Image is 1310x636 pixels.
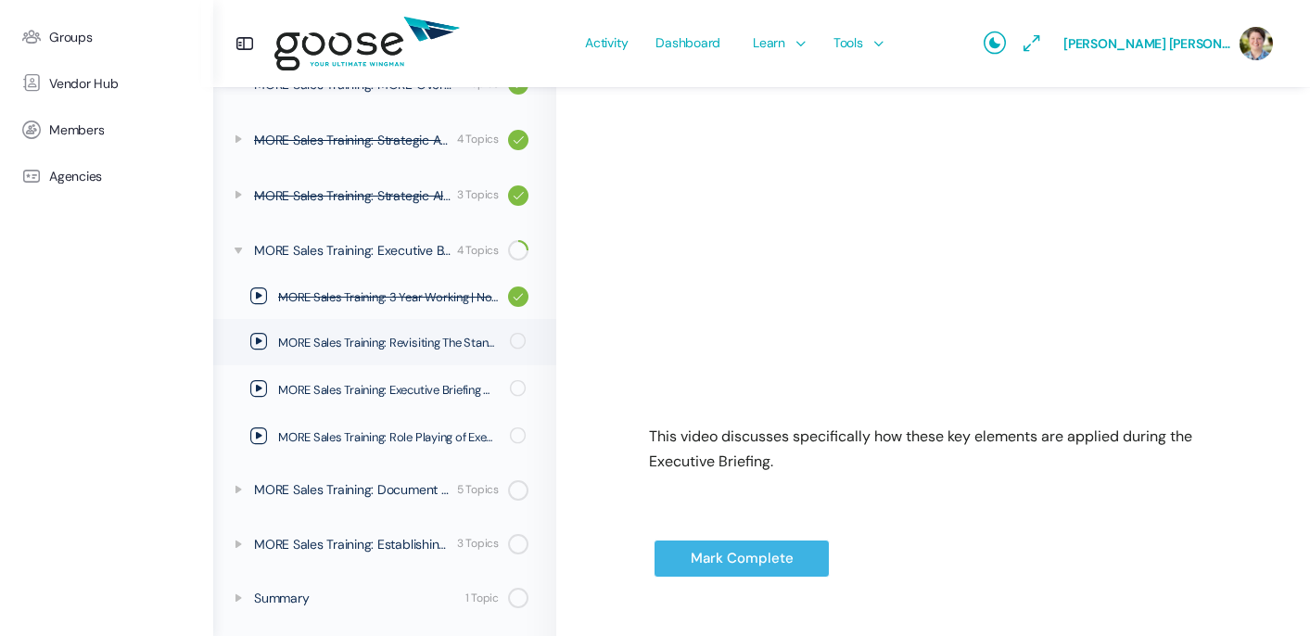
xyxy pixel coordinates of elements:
a: MORE Sales Training: 3 Year Working | Not Working [213,275,556,318]
iframe: Chat Widget [1217,547,1310,636]
div: MORE Sales Training: Establishing Healthy Habits [254,534,452,554]
iframe: To enrich screen reader interactions, please activate Accessibility in Grammarly extension settings [649,57,1217,377]
div: 4 Topics [457,242,499,260]
span: Groups [49,30,93,45]
a: MORE Sales Training: Establishing Healthy Habits 3 Topics [213,520,556,568]
a: MORE Sales Training: Role Playing of Executive Briefing [213,413,556,460]
span: Members [49,122,104,138]
div: 3 Topics [457,535,499,553]
span: This video discusses specifically how these key elements are applied during the Executive Briefing. [649,426,1192,471]
a: MORE Sales Training: Strategic Analysis 4 Topics [213,115,556,165]
div: 4 Topics [457,131,499,148]
div: Summary [254,588,460,608]
input: Mark Complete [654,540,830,578]
a: MORE Sales Training: Strategic Alignment Plan 3 Topics [213,171,556,221]
a: MORE Sales Training: Executive Briefing 4 Topics [213,226,556,274]
a: MORE Sales Training: Executive Briefing Walkthrough [213,366,556,413]
div: 5 Topics [457,481,499,499]
a: Summary 1 Topic [213,574,556,622]
div: MORE Sales Training: Document Workshop / Putting It To Work For You [254,479,452,500]
span: MORE Sales Training: Revisiting The Standard + Meeting’s Intent [278,334,498,352]
div: 1 Topic [465,590,499,607]
a: Groups [9,14,204,60]
div: MORE Sales Training: Strategic Analysis [254,130,452,150]
span: Agencies [49,169,102,184]
a: MORE Sales Training: Revisiting The Standard + Meeting’s Intent [213,319,556,365]
div: MORE Sales Training: Strategic Alignment Plan [254,185,452,206]
span: MORE Sales Training: Executive Briefing Walkthrough [278,381,498,400]
a: MORE Sales Training: Document Workshop / Putting It To Work For You 5 Topics [213,465,556,514]
span: [PERSON_NAME] [PERSON_NAME] [1063,35,1230,52]
a: Members [9,107,204,153]
a: Vendor Hub [9,60,204,107]
span: MORE Sales Training: Role Playing of Executive Briefing [278,428,498,447]
span: MORE Sales Training: 3 Year Working | Not Working [278,288,499,307]
div: MORE Sales Training: Executive Briefing [254,240,452,261]
div: 3 Topics [457,186,499,204]
span: Vendor Hub [49,76,119,92]
a: Agencies [9,153,204,199]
